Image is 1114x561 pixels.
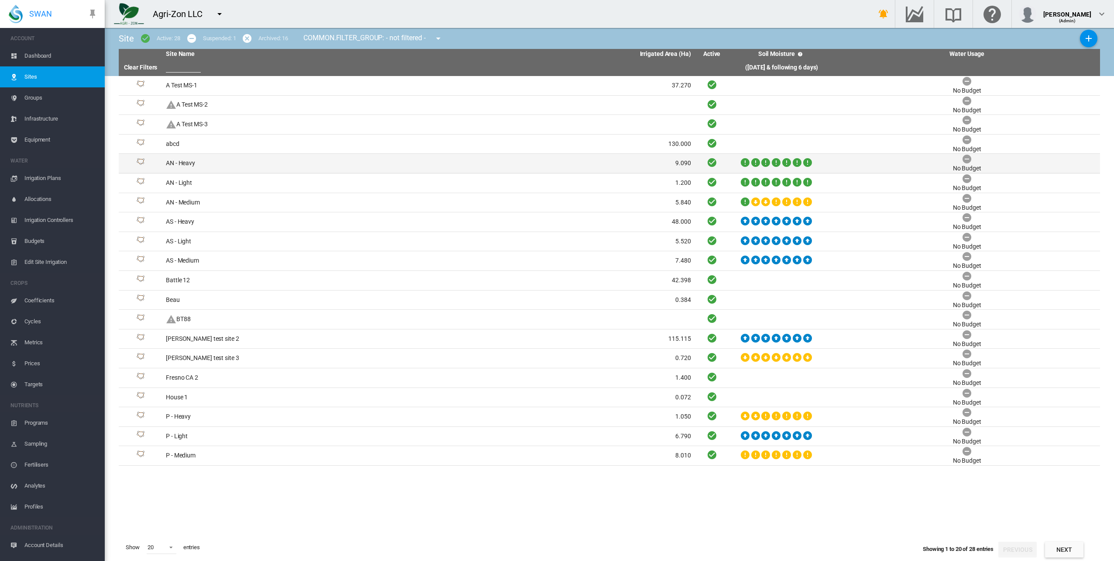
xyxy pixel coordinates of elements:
md-icon: icon-chevron-down [1097,9,1107,19]
tr: Site Id: 44549 abcd 130.000 No Budget [119,135,1100,154]
tr: Site Id: 10443 AS - Medium 7.480 No Budget [119,251,1100,271]
tr: Site Id: 10447 P - Medium 8.010 No Budget [119,446,1100,466]
tr: Site Id: 10445 AS - Light 5.520 No Budget [119,232,1100,252]
td: House 1 [162,388,428,407]
td: 1.200 [428,173,694,193]
span: Account Details [24,535,98,556]
div: 20 [148,544,154,551]
img: 1.svg [135,373,146,383]
div: Site Id: 10442 [122,197,159,208]
span: SWAN [29,8,52,19]
span: entries [180,540,203,555]
div: No Budget [953,359,981,368]
th: Irrigated Area (Ha) [428,49,694,59]
td: Beau [162,291,428,310]
td: BT88 [162,310,428,329]
div: No Budget [953,125,981,134]
td: 5.840 [428,193,694,212]
td: A Test MS-1 [162,76,428,95]
img: 1.svg [135,392,146,402]
div: Site Id: 10441 [122,217,159,227]
div: Site Id: 10446 [122,431,159,441]
div: No Budget [953,281,981,290]
div: No Budget [953,106,981,115]
md-icon: This site has not been mapped [166,100,176,110]
td: [PERSON_NAME] test site 2 [162,329,428,349]
div: Archived: 16 [258,35,288,42]
md-icon: icon-plus [1083,33,1094,44]
td: 5.520 [428,232,694,251]
tr: Site Id: 10448 P - Heavy 1.050 No Budget [119,407,1100,427]
span: Irrigation Controllers [24,210,98,231]
md-icon: icon-bell-ring [878,9,889,19]
td: 115.115 [428,329,694,349]
img: 1.svg [135,256,146,266]
td: AS - Heavy [162,212,428,232]
md-icon: icon-checkbox-marked-circle [140,33,151,44]
img: 1.svg [135,294,146,305]
td: Fresno CA 2 [162,368,428,388]
span: Fertilisers [24,454,98,475]
td: 7.480 [428,251,694,270]
div: Site Id: 48674 [122,373,159,383]
tr: Site Id: 10441 AS - Heavy 48.000 No Budget [119,212,1100,232]
div: No Budget [953,223,981,232]
span: Sites [24,66,98,87]
th: Active [695,49,729,59]
span: Irrigation Plans [24,168,98,189]
td: P - Heavy [162,407,428,426]
img: 7FicoSLW9yRjj7F2+0uvjPufP+ga39vogPu+G1+wvBtcm3fNv859aGr42DJ5pXiEAAAAAAAAAAAAAAAAAAAAAAAAAAAAAAAAA... [114,3,144,25]
td: AN - Medium [162,193,428,212]
span: ADMINISTRATION [10,521,98,535]
md-icon: This site has not been mapped [166,119,176,130]
md-icon: icon-menu-down [214,9,225,19]
div: Site Id: 49212 [122,119,159,130]
tr: Site Id: 49208 A Test MS-1 37.270 No Budget [119,76,1100,96]
img: 1.svg [135,450,146,461]
span: Equipment [24,129,98,150]
div: No Budget [953,437,981,446]
div: Site Id: 10448 [122,412,159,422]
tr: Site Id: 49212 This site has not been mappedA Test MS-3 No Budget [119,115,1100,135]
span: Edit Site Irrigation [24,252,98,273]
span: Show [122,540,143,555]
div: Suspended: 1 [203,35,236,42]
div: Site Id: 10444 [122,178,159,188]
span: Showing 1 to 20 of 28 entries [923,546,994,552]
th: Site Name [162,49,428,59]
tr: Site Id: 49169 House 1 0.072 No Budget [119,388,1100,408]
th: Water Usage [834,49,1100,59]
tr: Site Id: 47745 Beau 0.384 No Budget [119,291,1100,310]
span: ACCOUNT [10,31,98,45]
span: (Admin) [1059,18,1076,23]
td: 42.398 [428,271,694,290]
td: 37.270 [428,76,694,95]
img: 1.svg [135,353,146,364]
div: No Budget [953,145,981,154]
div: No Budget [953,418,981,426]
tr: Site Id: 47485 Battle 12 42.398 No Budget [119,271,1100,291]
button: icon-menu-down [430,30,447,47]
md-icon: icon-help-circle [795,49,805,59]
img: 1.svg [135,334,146,344]
img: profile.jpg [1019,5,1036,23]
md-icon: icon-pin [87,9,98,19]
td: AS - Light [162,232,428,251]
span: Profiles [24,496,98,517]
span: Prices [24,353,98,374]
td: A Test MS-3 [162,115,428,134]
button: icon-bell-ring [875,5,892,23]
span: Allocations [24,189,98,210]
div: No Budget [953,184,981,193]
td: 9.090 [428,154,694,173]
div: [PERSON_NAME] [1043,7,1091,15]
div: No Budget [953,340,981,349]
md-icon: icon-cancel [242,33,252,44]
span: Sampling [24,433,98,454]
span: Programs [24,412,98,433]
div: No Budget [953,262,981,270]
md-icon: This site has not been mapped [166,314,176,325]
td: Battle 12 [162,271,428,290]
img: 1.svg [135,139,146,149]
img: 1.svg [135,314,146,325]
